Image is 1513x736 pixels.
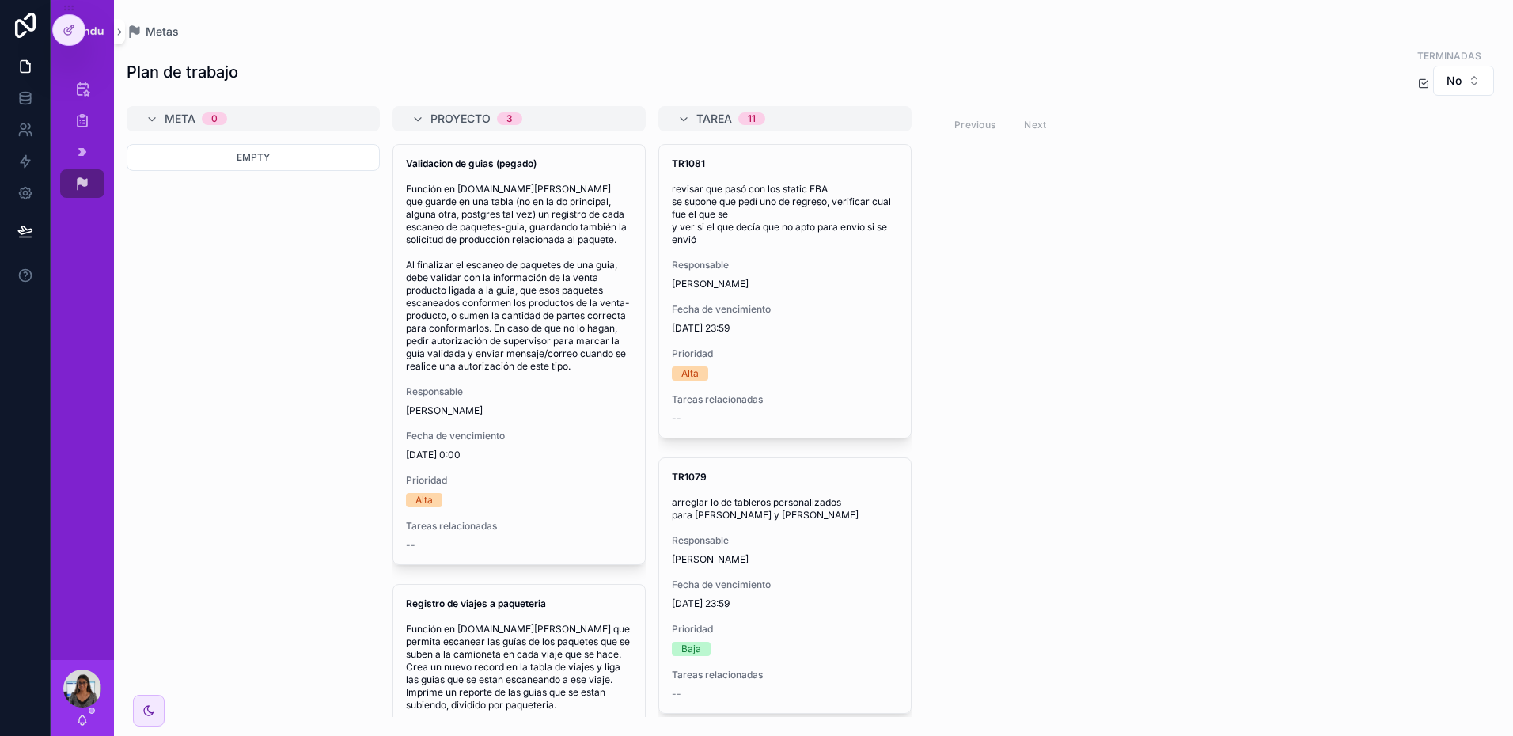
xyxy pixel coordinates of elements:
label: TERMINADAS [1417,48,1481,63]
span: Meta [165,111,195,127]
a: Metas [127,24,179,40]
span: Responsable [672,259,898,271]
span: Tareas relacionadas [406,520,632,533]
span: [DATE] 23:59 [672,598,898,610]
span: [PERSON_NAME] [672,553,749,566]
button: Select Button [1433,66,1494,96]
span: Tareas relacionadas [672,669,898,681]
span: Fecha de vencimiento [672,579,898,591]
div: 11 [748,112,756,125]
span: Fecha de vencimiento [406,430,632,442]
span: No [1447,73,1462,89]
span: Prioridad [672,347,898,360]
span: Tarea [696,111,732,127]
span: -- [672,412,681,425]
strong: TR1081 [672,157,705,169]
span: Responsable [406,385,632,398]
span: Prioridad [406,474,632,487]
span: Metas [146,24,179,40]
span: arreglar lo de tableros personalizados para [PERSON_NAME] y [PERSON_NAME] [672,496,898,522]
span: Prioridad [672,623,898,635]
span: Función en [DOMAIN_NAME][PERSON_NAME] que guarde en una tabla (no en la db principal, alguna otra... [406,183,632,373]
span: -- [406,539,415,552]
div: Alta [415,493,433,507]
span: [PERSON_NAME] [406,404,483,417]
span: Responsable [672,534,898,547]
span: revisar que pasó con los static FBA se supone que pedí uno de regreso, verificar cual fue el que ... [672,183,898,246]
span: Tareas relacionadas [672,393,898,406]
a: Validacion de guias (pegado)Función en [DOMAIN_NAME][PERSON_NAME] que guarde en una tabla (no en ... [392,144,646,565]
a: TR1079arreglar lo de tableros personalizados para [PERSON_NAME] y [PERSON_NAME]Responsable[PERSON... [658,457,912,714]
div: 0 [211,112,218,125]
strong: TR1079 [672,471,707,483]
div: 3 [506,112,513,125]
a: TR1081revisar que pasó con los static FBA se supone que pedí uno de regreso, verificar cual fue e... [658,144,912,438]
span: Proyecto [430,111,491,127]
h1: Plan de trabajo [127,61,238,83]
div: Baja [681,642,701,656]
span: [PERSON_NAME] [672,278,749,290]
span: [DATE] 0:00 [406,449,632,461]
span: Fecha de vencimiento [672,303,898,316]
span: -- [672,688,681,700]
div: Alta [681,366,699,381]
span: Empty [237,151,270,163]
span: [DATE] 23:59 [672,322,898,335]
strong: Validacion de guias (pegado) [406,157,537,169]
div: scrollable content [51,63,114,218]
strong: Registro de viajes a paqueteria [406,598,546,609]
